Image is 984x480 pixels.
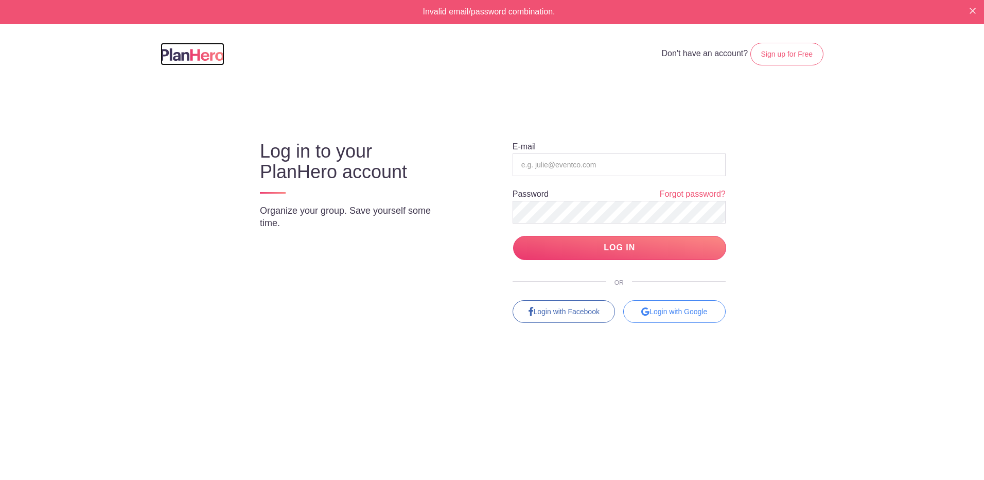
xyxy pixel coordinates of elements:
[513,190,549,198] label: Password
[970,6,976,14] button: Close
[606,279,632,286] span: OR
[623,300,726,323] div: Login with Google
[970,8,976,14] img: X small white
[662,49,748,58] span: Don't have an account?
[513,143,536,151] label: E-mail
[750,43,823,65] a: Sign up for Free
[513,153,726,176] input: e.g. julie@eventco.com
[513,236,726,260] input: LOG IN
[513,300,615,323] a: Login with Facebook
[260,204,453,229] p: Organize your group. Save yourself some time.
[660,188,726,200] a: Forgot password?
[161,48,224,61] img: Logo main planhero
[260,141,453,182] h3: Log in to your PlanHero account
